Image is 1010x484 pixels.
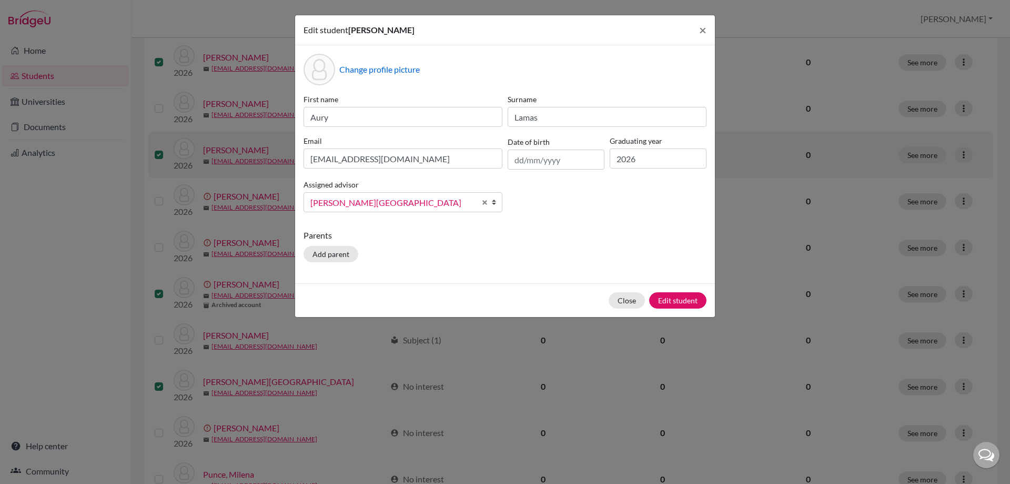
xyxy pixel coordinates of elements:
[310,196,476,210] span: [PERSON_NAME][GEOGRAPHIC_DATA]
[304,94,502,105] label: First name
[649,292,706,309] button: Edit student
[304,229,706,242] p: Parents
[699,22,706,37] span: ×
[508,94,706,105] label: Surname
[348,25,415,35] span: [PERSON_NAME]
[304,25,348,35] span: Edit student
[691,15,715,45] button: Close
[609,292,645,309] button: Close
[304,179,359,190] label: Assigned advisor
[24,7,45,17] span: Help
[304,246,358,262] button: Add parent
[508,150,604,170] input: dd/mm/yyyy
[610,135,706,146] label: Graduating year
[304,54,335,85] div: Profile picture
[304,135,502,146] label: Email
[508,136,550,147] label: Date of birth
